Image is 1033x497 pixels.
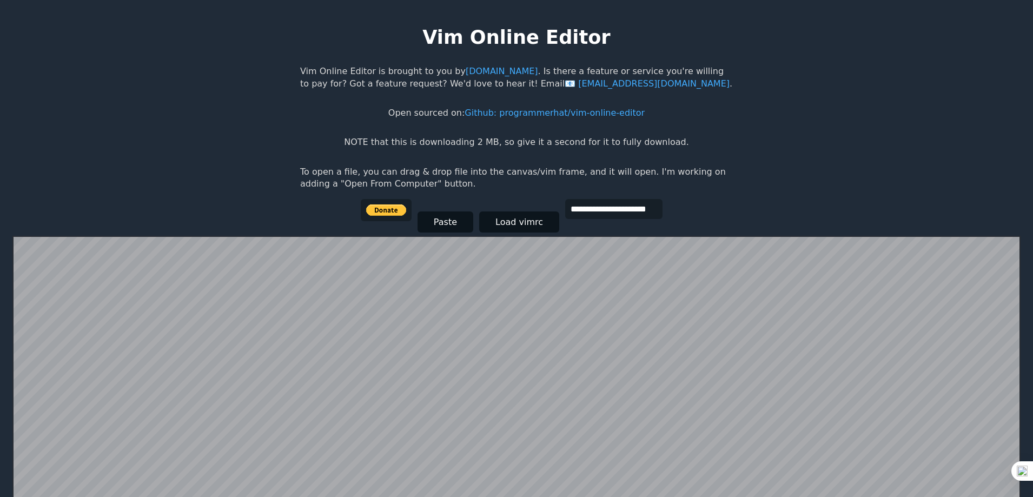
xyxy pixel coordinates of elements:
p: To open a file, you can drag & drop file into the canvas/vim frame, and it will open. I'm working... [300,166,733,190]
a: [EMAIL_ADDRESS][DOMAIN_NAME] [565,78,730,89]
button: Paste [418,211,473,233]
p: NOTE that this is downloading 2 MB, so give it a second for it to fully download. [344,136,688,148]
a: Github: programmerhat/vim-online-editor [465,108,645,118]
a: [DOMAIN_NAME] [466,66,538,76]
button: Load vimrc [479,211,559,233]
h1: Vim Online Editor [422,24,610,50]
p: Open sourced on: [388,107,645,119]
p: Vim Online Editor is brought to you by . Is there a feature or service you're willing to pay for?... [300,65,733,90]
